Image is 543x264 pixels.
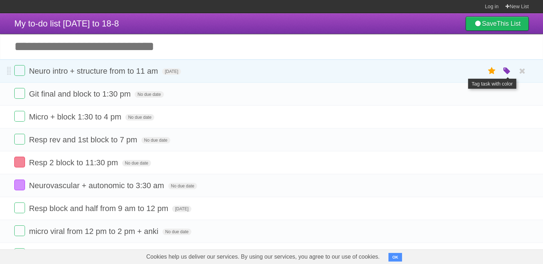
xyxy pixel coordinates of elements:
span: Neurovascular + autonomic to 3:30 am [29,181,166,190]
span: No due date [162,229,191,235]
span: Micro + block 1:30 to 4 pm [29,112,123,121]
label: Done [14,65,25,76]
span: My to-do list [DATE] to 18-8 [14,19,119,28]
span: No due date [135,91,164,98]
a: SaveThis List [466,16,529,31]
label: Done [14,88,25,99]
span: Cookies help us deliver our services. By using our services, you agree to our use of cookies. [139,250,387,264]
label: Done [14,111,25,122]
span: No due date [168,183,197,189]
label: Done [14,134,25,145]
span: Git final and block to 1:30 pm [29,89,132,98]
label: Done [14,202,25,213]
span: Neuro intro + structure from to 11 am [29,67,160,75]
b: This List [497,20,521,27]
span: [DATE] [172,206,191,212]
label: Star task [485,65,499,77]
label: Done [14,180,25,190]
span: [DATE] [162,68,181,75]
label: Done [14,248,25,259]
span: No due date [122,160,151,166]
span: No due date [141,137,170,143]
span: Resp block and half from 9 am to 12 pm [29,204,170,213]
span: Resp rev and 1st block to 7 pm [29,135,139,144]
button: OK [388,253,402,261]
label: Done [14,225,25,236]
span: Resp 2 block to 11:30 pm [29,158,120,167]
label: Done [14,157,25,167]
span: No due date [125,114,154,121]
span: micro viral from 12 pm to 2 pm + anki [29,227,160,236]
